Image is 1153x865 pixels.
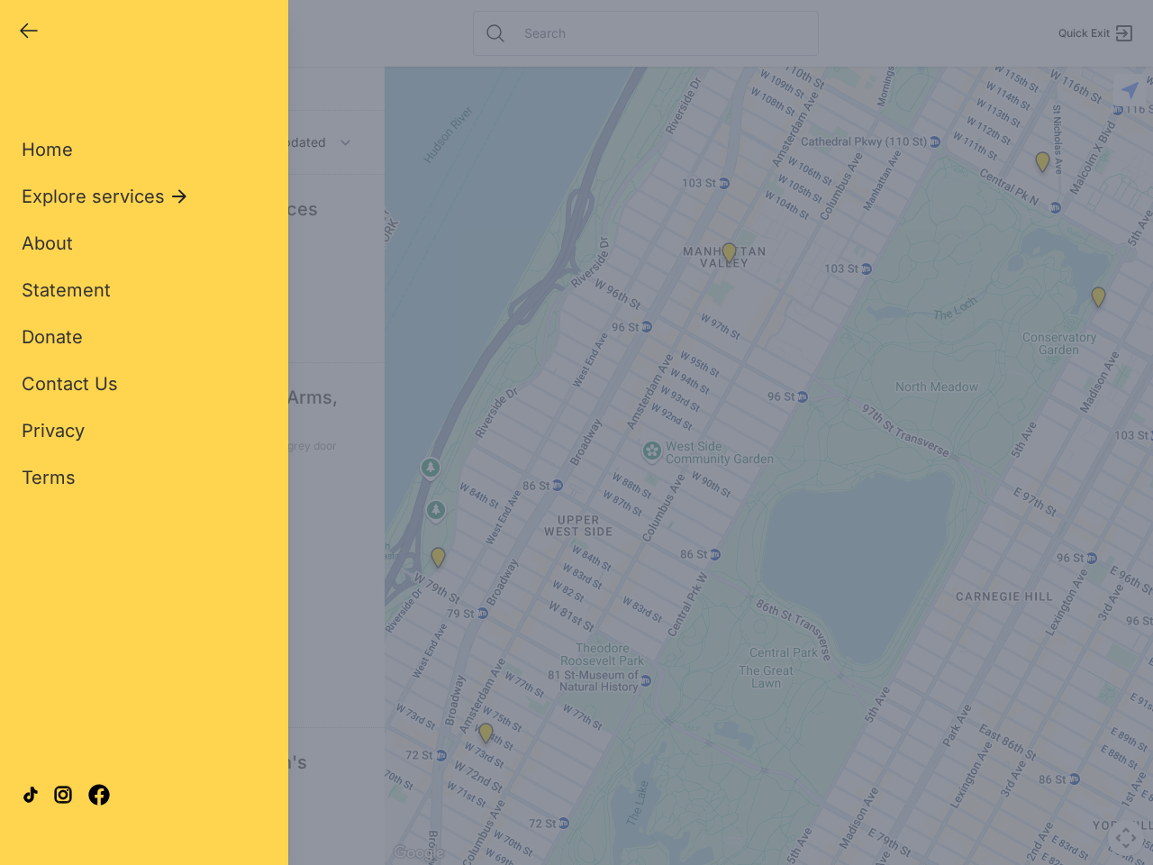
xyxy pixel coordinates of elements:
[22,467,76,488] span: Terms
[22,184,190,209] button: Explore services
[22,232,73,254] span: About
[22,326,83,348] span: Donate
[22,465,76,490] a: Terms
[22,184,165,209] span: Explore services
[22,418,85,443] a: Privacy
[22,371,118,396] a: Contact Us
[22,324,83,350] a: Donate
[22,420,85,442] span: Privacy
[22,137,73,162] a: Home
[22,231,73,256] a: About
[22,279,111,301] span: Statement
[22,278,111,303] a: Statement
[22,139,73,160] span: Home
[22,373,118,395] span: Contact Us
